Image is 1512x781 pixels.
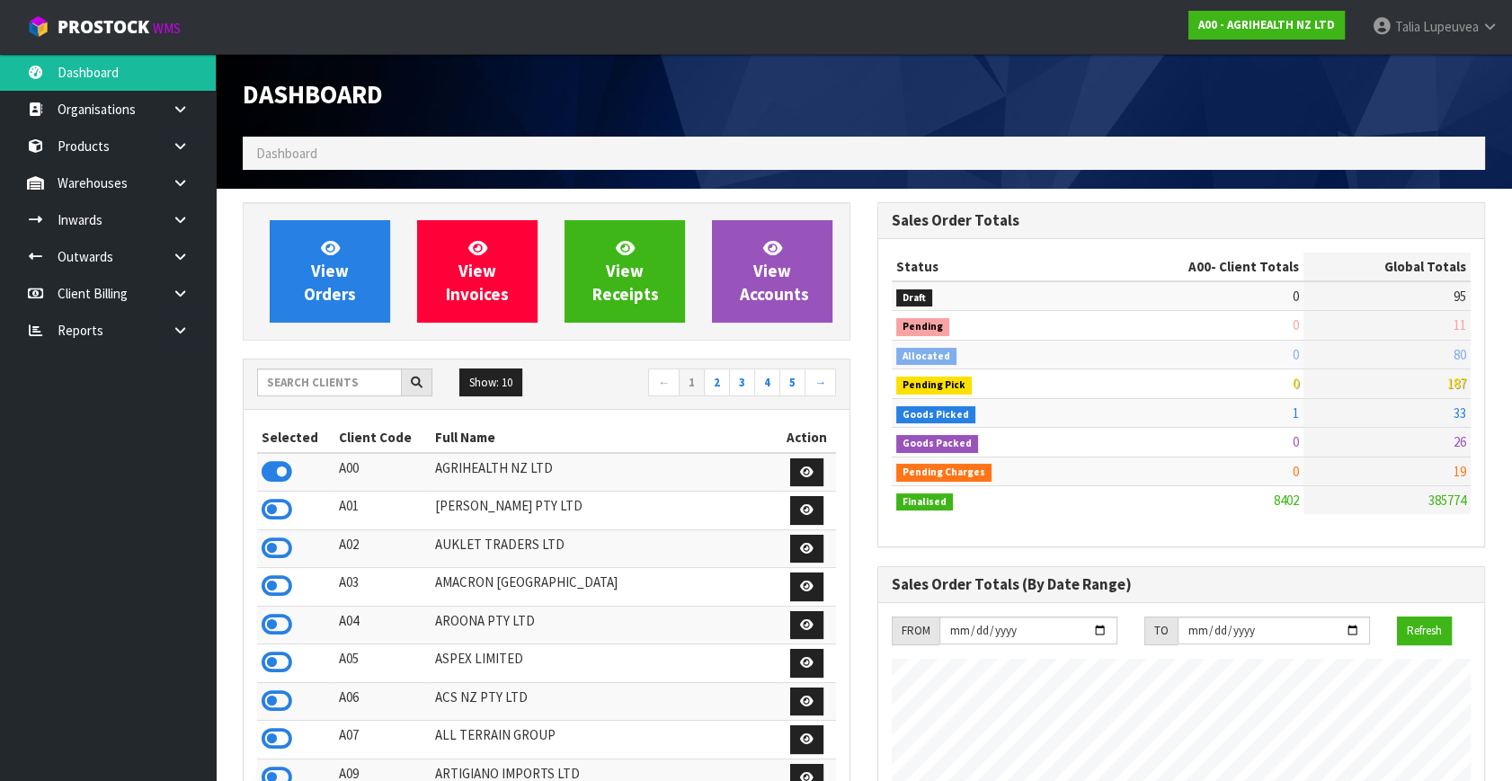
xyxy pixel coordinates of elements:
[1454,316,1466,333] span: 11
[729,368,755,397] a: 3
[27,15,49,38] img: cube-alt.png
[892,212,1471,229] h3: Sales Order Totals
[892,253,1083,281] th: Status
[565,220,685,323] a: ViewReceipts
[1293,316,1299,333] span: 0
[1397,617,1452,645] button: Refresh
[417,220,538,323] a: ViewInvoices
[431,721,778,759] td: ALL TERRAIN GROUP
[892,617,939,645] div: FROM
[1274,492,1299,509] span: 8402
[896,318,949,336] span: Pending
[1428,492,1466,509] span: 385774
[1293,375,1299,392] span: 0
[1454,288,1466,305] span: 95
[754,368,780,397] a: 4
[431,606,778,644] td: AROONA PTY LTD
[1293,433,1299,450] span: 0
[1303,253,1471,281] th: Global Totals
[896,406,975,424] span: Goods Picked
[334,529,431,568] td: A02
[896,464,992,482] span: Pending Charges
[740,237,809,305] span: View Accounts
[896,435,978,453] span: Goods Packed
[334,423,431,452] th: Client Code
[1293,346,1299,363] span: 0
[334,568,431,607] td: A03
[592,237,659,305] span: View Receipts
[431,682,778,721] td: ACS NZ PTY LTD
[1395,18,1420,35] span: Talia
[243,78,383,111] span: Dashboard
[648,368,680,397] a: ←
[1188,11,1345,40] a: A00 - AGRIHEALTH NZ LTD
[153,20,181,37] small: WMS
[334,492,431,530] td: A01
[334,644,431,683] td: A05
[431,529,778,568] td: AUKLET TRADERS LTD
[257,423,334,452] th: Selected
[896,348,956,366] span: Allocated
[334,606,431,644] td: A04
[431,453,778,492] td: AGRIHEALTH NZ LTD
[1198,17,1335,32] strong: A00 - AGRIHEALTH NZ LTD
[896,493,953,511] span: Finalised
[805,368,836,397] a: →
[704,368,730,397] a: 2
[1083,253,1303,281] th: - Client Totals
[459,368,522,397] button: Show: 10
[256,145,317,162] span: Dashboard
[896,377,972,395] span: Pending Pick
[892,576,1471,593] h3: Sales Order Totals (By Date Range)
[1293,463,1299,480] span: 0
[1293,404,1299,422] span: 1
[431,644,778,683] td: ASPEX LIMITED
[1447,375,1466,392] span: 187
[1423,18,1479,35] span: Lupeuvea
[1144,617,1178,645] div: TO
[334,453,431,492] td: A00
[58,15,149,39] span: ProStock
[334,721,431,759] td: A07
[431,423,778,452] th: Full Name
[431,492,778,530] td: [PERSON_NAME] PTY LTD
[1454,433,1466,450] span: 26
[1188,258,1211,275] span: A00
[270,220,390,323] a: ViewOrders
[1454,404,1466,422] span: 33
[334,682,431,721] td: A06
[679,368,705,397] a: 1
[446,237,509,305] span: View Invoices
[431,568,778,607] td: AMACRON [GEOGRAPHIC_DATA]
[778,423,836,452] th: Action
[257,368,402,396] input: Search clients
[304,237,356,305] span: View Orders
[896,289,932,307] span: Draft
[712,220,832,323] a: ViewAccounts
[1454,463,1466,480] span: 19
[560,368,836,400] nav: Page navigation
[1454,346,1466,363] span: 80
[1293,288,1299,305] span: 0
[779,368,805,397] a: 5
